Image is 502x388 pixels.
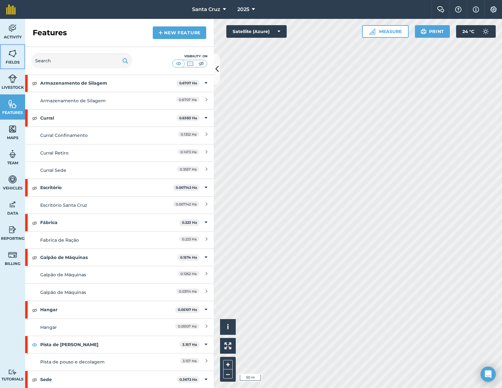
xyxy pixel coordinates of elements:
[180,255,197,260] strong: 0.1574 Ha
[172,54,207,59] div: Visibility: On
[32,184,37,192] img: svg+xml;base64,PHN2ZyB4bWxucz0iaHR0cDovL3d3dy53My5vcmcvMjAwMC9zdmciIHdpZHRoPSIxOCIgaGVpZ2h0PSIyNC...
[32,79,37,87] img: svg+xml;base64,PHN2ZyB4bWxucz0iaHR0cDovL3d3dy53My5vcmcvMjAwMC9zdmciIHdpZHRoPSIxOCIgaGVpZ2h0PSIyNC...
[178,307,197,312] strong: 0.05107 Ha
[25,75,214,92] div: Armazenamento de Silagem0.6707 Ha
[25,371,214,388] div: Sede0.3672 Ha
[177,166,199,172] span: 0.3557 Ha
[40,301,175,318] strong: Hangar
[6,4,16,14] img: fieldmargin Logo
[180,358,199,363] span: 3.157 Ha
[473,6,479,13] img: svg+xml;base64,PHN2ZyB4bWxucz0iaHR0cDovL3d3dy53My5vcmcvMjAwMC9zdmciIHdpZHRoPSIxNyIgaGVpZ2h0PSIxNy...
[32,114,37,122] img: svg+xml;base64,PHN2ZyB4bWxucz0iaHR0cDovL3d3dy53My5vcmcvMjAwMC9zdmciIHdpZHRoPSIxOCIgaGVpZ2h0PSIyNC...
[182,342,197,347] strong: 3.157 Ha
[40,336,179,353] strong: Pista de [PERSON_NAME]
[182,220,197,225] strong: 0.223 Ha
[178,271,199,276] span: 0.1262 Ha
[178,149,199,155] span: 0.1473 Ha
[40,97,152,104] div: Armazenamento de Silagem
[40,249,177,266] strong: Galpão de Máquinas
[25,161,214,179] a: Curral Sede0.3557 Ha
[237,6,249,13] span: 2025
[8,124,17,134] img: svg+xml;base64,PHN2ZyB4bWxucz0iaHR0cDovL3d3dy53My5vcmcvMjAwMC9zdmciIHdpZHRoPSI1NiIgaGVpZ2h0PSI2MC...
[40,75,176,92] strong: Armazenamento de Silagem
[25,231,214,249] a: Fabrica de Ração0.223 Ha
[25,92,214,109] a: Armazenamento de Silagem0.6707 Ha
[25,284,214,301] a: Galpão de Máquinas0.03114 Ha
[8,149,17,159] img: svg+xml;base64,PD94bWwgdmVyc2lvbj0iMS4wIiBlbmNvZGluZz0idXRmLTgiPz4KPCEtLSBHZW5lcmF0b3I6IEFkb2JlIE...
[179,377,197,382] strong: 0.3672 Ha
[220,319,236,335] button: i
[8,200,17,209] img: svg+xml;base64,PD94bWwgdmVyc2lvbj0iMS4wIiBlbmNvZGluZz0idXRmLTgiPz4KPCEtLSBHZW5lcmF0b3I6IEFkb2JlIE...
[192,6,220,13] span: Santa Cruz
[421,28,427,35] img: svg+xml;base64,PHN2ZyB4bWxucz0iaHR0cDovL3d3dy53My5vcmcvMjAwMC9zdmciIHdpZHRoPSIxOSIgaGVpZ2h0PSIyNC...
[25,266,214,283] a: Galpão de Máquinas0.1262 Ha
[437,6,444,13] img: Two speech bubbles overlapping with the left bubble in the forefront
[178,132,199,137] span: 0.1352 Ha
[8,250,17,260] img: svg+xml;base64,PD94bWwgdmVyc2lvbj0iMS4wIiBlbmNvZGluZz0idXRmLTgiPz4KPCEtLSBHZW5lcmF0b3I6IEFkb2JlIE...
[179,236,199,242] span: 0.223 Ha
[224,342,231,349] img: Four arrows, one pointing top left, one top right, one bottom right and the last bottom left
[25,179,214,196] div: Escritório0.007142 Ha
[223,369,233,379] button: –
[227,323,229,331] span: i
[40,214,179,231] strong: Fábrica
[32,306,37,314] img: svg+xml;base64,PHN2ZyB4bWxucz0iaHR0cDovL3d3dy53My5vcmcvMjAwMC9zdmciIHdpZHRoPSIxOCIgaGVpZ2h0PSIyNC...
[176,185,197,190] strong: 0.007142 Ha
[158,29,163,37] img: svg+xml;base64,PHN2ZyB4bWxucz0iaHR0cDovL3d3dy53My5vcmcvMjAwMC9zdmciIHdpZHRoPSIxNCIgaGVpZ2h0PSIyNC...
[175,323,199,329] span: 0.05107 Ha
[25,249,214,266] div: Galpão de Máquinas0.1574 Ha
[40,132,152,139] div: Curral Confinamento
[40,202,152,209] div: Escritório Santa Cruz
[456,25,496,38] button: 24 °C
[8,369,17,375] img: svg+xml;base64,PD94bWwgdmVyc2lvbj0iMS4wIiBlbmNvZGluZz0idXRmLTgiPz4KPCEtLSBHZW5lcmF0b3I6IEFkb2JlIE...
[32,341,37,348] img: svg+xml;base64,PHN2ZyB4bWxucz0iaHR0cDovL3d3dy53My5vcmcvMjAwMC9zdmciIHdpZHRoPSIxOCIgaGVpZ2h0PSIyNC...
[179,116,197,120] strong: 0.6383 Ha
[8,49,17,58] img: svg+xml;base64,PHN2ZyB4bWxucz0iaHR0cDovL3d3dy53My5vcmcvMjAwMC9zdmciIHdpZHRoPSI1NiIgaGVpZ2h0PSI2MC...
[40,358,152,365] div: Pista de pouso e decolagem
[462,25,474,38] span: 24 ° C
[369,28,375,35] img: Ruler icon
[175,60,183,67] img: svg+xml;base64,PHN2ZyB4bWxucz0iaHR0cDovL3d3dy53My5vcmcvMjAwMC9zdmciIHdpZHRoPSI1MCIgaGVpZ2h0PSI0MC...
[122,57,128,65] img: svg+xml;base64,PHN2ZyB4bWxucz0iaHR0cDovL3d3dy53My5vcmcvMjAwMC9zdmciIHdpZHRoPSIxOSIgaGVpZ2h0PSIyNC...
[25,353,214,370] a: Pista de pouso e decolagem3.157 Ha
[25,318,214,336] a: Hangar0.05107 Ha
[179,81,197,85] strong: 0.6707 Ha
[8,225,17,234] img: svg+xml;base64,PD94bWwgdmVyc2lvbj0iMS4wIiBlbmNvZGluZz0idXRmLTgiPz4KPCEtLSBHZW5lcmF0b3I6IEFkb2JlIE...
[8,74,17,83] img: svg+xml;base64,PD94bWwgdmVyc2lvbj0iMS4wIiBlbmNvZGluZz0idXRmLTgiPz4KPCEtLSBHZW5lcmF0b3I6IEFkb2JlIE...
[40,110,176,127] strong: Curral
[455,6,462,13] img: A question mark icon
[33,28,67,38] h2: Features
[173,201,199,207] span: 0.007142 Ha
[490,6,497,13] img: A cog icon
[481,367,496,382] div: Open Intercom Messenger
[176,289,199,294] span: 0.03114 Ha
[40,324,152,331] div: Hangar
[8,175,17,184] img: svg+xml;base64,PD94bWwgdmVyc2lvbj0iMS4wIiBlbmNvZGluZz0idXRmLTgiPz4KPCEtLSBHZW5lcmF0b3I6IEFkb2JlIE...
[25,110,214,127] div: Curral0.6383 Ha
[25,301,214,318] div: Hangar0.05107 Ha
[40,371,177,388] strong: Sede
[197,60,205,67] img: svg+xml;base64,PHN2ZyB4bWxucz0iaHR0cDovL3d3dy53My5vcmcvMjAwMC9zdmciIHdpZHRoPSI1MCIgaGVpZ2h0PSI0MC...
[40,237,152,244] div: Fabrica de Ração
[25,127,214,144] a: Curral Confinamento0.1352 Ha
[479,25,492,38] img: svg+xml;base64,PD94bWwgdmVyc2lvbj0iMS4wIiBlbmNvZGluZz0idXRmLTgiPz4KPCEtLSBHZW5lcmF0b3I6IEFkb2JlIE...
[40,149,152,156] div: Curral Retiro
[176,97,199,102] span: 0.6707 Ha
[31,53,132,68] input: Search
[25,196,214,214] a: Escritório Santa Cruz0.007142 Ha
[25,214,214,231] div: Fábrica0.223 Ha
[223,360,233,369] button: +
[32,376,37,383] img: svg+xml;base64,PHN2ZyB4bWxucz0iaHR0cDovL3d3dy53My5vcmcvMjAwMC9zdmciIHdpZHRoPSIxOCIgaGVpZ2h0PSIyNC...
[32,219,37,227] img: svg+xml;base64,PHN2ZyB4bWxucz0iaHR0cDovL3d3dy53My5vcmcvMjAwMC9zdmciIHdpZHRoPSIxOCIgaGVpZ2h0PSIyNC...
[25,144,214,161] a: Curral Retiro0.1473 Ha
[186,60,194,67] img: svg+xml;base64,PHN2ZyB4bWxucz0iaHR0cDovL3d3dy53My5vcmcvMjAwMC9zdmciIHdpZHRoPSI1MCIgaGVpZ2h0PSI0MC...
[40,167,152,174] div: Curral Sede
[362,25,409,38] button: Measure
[40,179,173,196] strong: Escritório
[40,271,152,278] div: Galpão de Máquinas
[25,336,214,353] div: Pista de [PERSON_NAME]3.157 Ha
[153,26,206,39] a: New feature
[226,25,287,38] button: Satellite (Azure)
[32,254,37,261] img: svg+xml;base64,PHN2ZyB4bWxucz0iaHR0cDovL3d3dy53My5vcmcvMjAwMC9zdmciIHdpZHRoPSIxOCIgaGVpZ2h0PSIyNC...
[415,25,450,38] button: Print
